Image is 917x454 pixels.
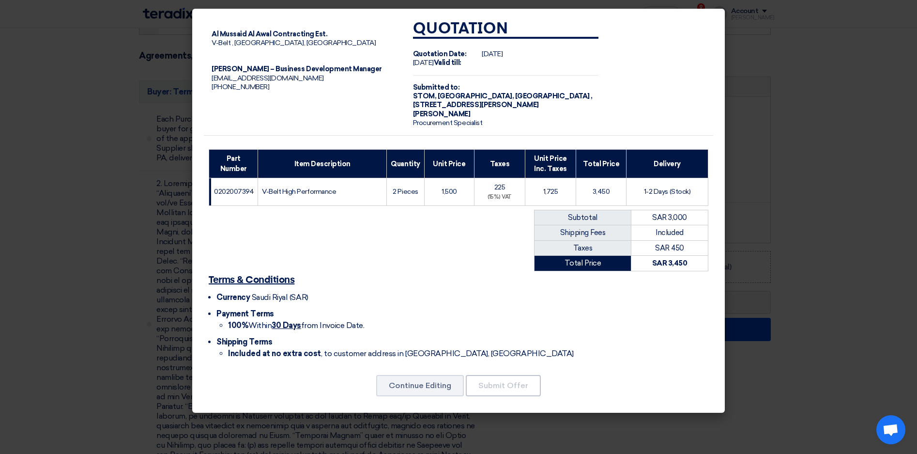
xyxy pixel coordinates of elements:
[228,348,708,360] li: , to customer address in [GEOGRAPHIC_DATA], [GEOGRAPHIC_DATA]
[576,150,626,178] th: Total Price
[543,188,558,196] span: 1,725
[212,30,397,39] div: Al Mussaid Al Awal Contracting Est.
[376,375,464,396] button: Continue Editing
[413,110,471,118] span: [PERSON_NAME]
[631,210,708,225] td: SAR 3,000
[413,83,460,92] strong: Submitted to:
[434,59,461,67] strong: Valid till:
[442,188,457,196] span: 1,500
[262,188,336,196] span: V-Belt High Performance
[209,275,294,285] u: Terms & Conditions
[652,259,688,267] strong: SAR 3,450
[228,321,364,330] span: Within from Invoice Date.
[655,244,684,252] span: SAR 450
[413,92,437,100] span: STOM,
[212,83,269,91] span: [PHONE_NUMBER]
[525,150,576,178] th: Unit Price Inc. Taxes
[413,92,593,109] span: [GEOGRAPHIC_DATA], [GEOGRAPHIC_DATA] ,[STREET_ADDRESS][PERSON_NAME]
[413,21,508,37] strong: Quotation
[535,225,631,241] td: Shipping Fees
[387,150,424,178] th: Quantity
[252,293,308,302] span: Saudi Riyal (SAR)
[228,349,321,358] strong: Included at no extra cost
[593,188,610,196] span: 3,450
[216,309,274,318] span: Payment Terms
[644,188,690,196] span: 1-2 Days (Stock)
[228,321,248,330] strong: 100%
[413,59,434,67] span: [DATE]
[216,337,272,346] span: Shipping Terms
[535,240,631,256] td: Taxes
[466,375,541,396] button: Submit Offer
[494,183,505,191] span: 225
[272,321,301,330] u: 30 Days
[656,228,683,237] span: Included
[478,193,521,202] div: (15%) VAT
[474,150,525,178] th: Taxes
[424,150,474,178] th: Unit Price
[212,39,376,47] span: V-Belt , [GEOGRAPHIC_DATA], [GEOGRAPHIC_DATA]
[212,65,397,74] div: [PERSON_NAME] – Business Development Manager
[212,74,324,82] span: [EMAIL_ADDRESS][DOMAIN_NAME]
[627,150,708,178] th: Delivery
[876,415,905,444] a: Open chat
[258,150,387,178] th: Item Description
[209,150,258,178] th: Part Number
[216,293,250,302] span: Currency
[482,50,503,58] span: [DATE]
[413,50,467,58] strong: Quotation Date:
[535,210,631,225] td: Subtotal
[535,256,631,271] td: Total Price
[209,178,258,206] td: 0202007394
[393,188,418,196] span: 2 Pieces
[413,119,482,127] span: Procurement Specialist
